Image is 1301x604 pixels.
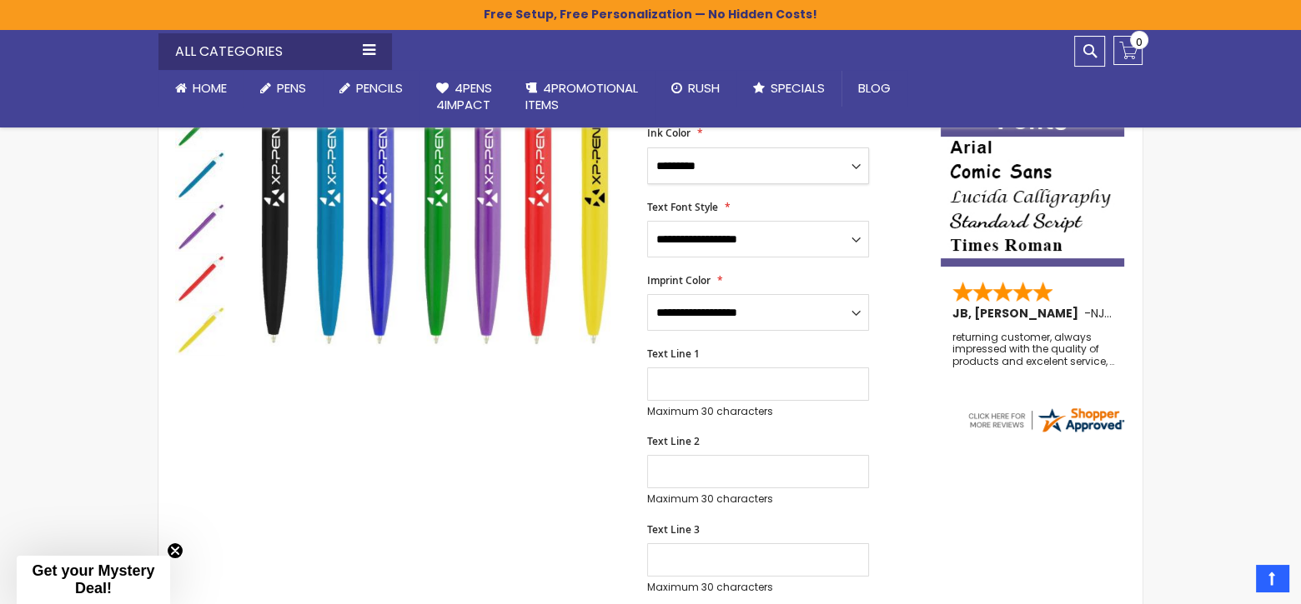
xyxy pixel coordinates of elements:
span: Get your Mystery Deal! [32,562,154,597]
div: returning customer, always impressed with the quality of products and excelent service, will retu... [952,332,1114,367]
span: Home [193,79,227,97]
span: Pencils [356,79,403,97]
span: JB, [PERSON_NAME] [952,305,1084,322]
span: Rush [688,79,720,97]
span: Blog [858,79,891,97]
div: Preston B Click Pen [175,200,227,252]
div: Get your Mystery Deal!Close teaser [17,556,170,604]
a: 4Pens4impact [419,70,509,124]
div: Preston B Click Pen [175,252,227,303]
span: Text Line 2 [647,434,700,448]
img: 4pens.com widget logo [966,405,1126,435]
a: 0 [1113,36,1143,65]
div: Preston B Click Pen [175,303,225,355]
a: Blog [841,70,907,107]
div: All Categories [158,33,392,70]
span: Ink Color [647,126,691,140]
a: Pens [244,70,323,107]
a: 4PROMOTIONALITEMS [509,70,655,124]
p: Maximum 30 characters [647,492,869,506]
span: Imprint Color [647,273,711,287]
p: Maximum 30 characters [647,405,869,418]
p: Maximum 30 characters [647,581,869,594]
img: Preston B Click Pen [175,305,225,355]
a: Rush [655,70,736,107]
span: - , [1084,305,1229,322]
span: 4Pens 4impact [436,79,492,113]
span: Pens [277,79,306,97]
img: font-personalization-examples [941,106,1124,267]
button: Close teaser [167,542,183,559]
a: Home [158,70,244,107]
span: Text Font Style [647,200,718,214]
span: 0 [1136,34,1143,50]
div: Preston B Click Pen [175,148,227,200]
span: 4PROMOTIONAL ITEMS [525,79,638,113]
span: NJ [1091,305,1112,322]
span: Text Line 3 [647,522,700,537]
span: Specials [771,79,825,97]
img: Preston B Click Pen [175,202,225,252]
a: Pencils [323,70,419,107]
span: Text Line 1 [647,347,700,361]
img: Preston B Click Pen [175,253,225,303]
img: Preston B Click Pen [175,150,225,200]
a: 4pens.com certificate URL [966,424,1126,438]
a: Specials [736,70,841,107]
